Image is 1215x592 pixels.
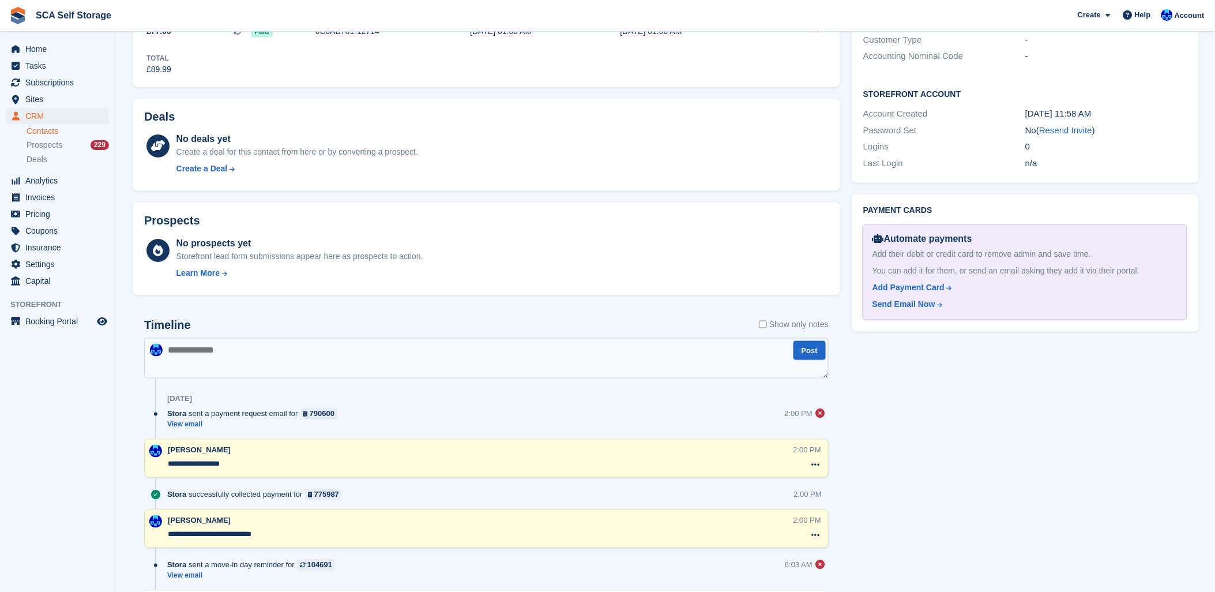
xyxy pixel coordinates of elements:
[300,409,338,419] a: 790600
[863,107,1025,121] div: Account Created
[10,299,115,310] span: Storefront
[872,282,1173,294] a: Add Payment Card
[1078,9,1101,21] span: Create
[176,250,423,263] div: Storefront lead form submissions appear here as prospects to action.
[176,237,423,250] div: No prospects yet
[176,163,418,175] a: Create a Deal
[25,74,95,91] span: Subscriptions
[785,560,812,571] div: 6:03 AM
[25,91,95,107] span: Sites
[176,132,418,146] div: No deals yet
[793,341,826,360] button: Post
[25,239,95,256] span: Insurance
[146,63,171,76] div: £89.99
[1025,33,1187,47] div: -
[25,41,95,57] span: Home
[167,489,186,500] span: Stora
[872,298,935,310] div: Send Email Now
[167,409,186,419] span: Stora
[620,25,770,38] div: [DATE] 01:00 AM
[27,154,47,165] span: Deals
[793,445,821,456] div: 2:00 PM
[863,124,1025,137] div: Password Set
[6,273,109,289] a: menu
[167,420,343,430] a: View email
[1175,10,1205,21] span: Account
[6,41,109,57] a: menu
[251,26,272,38] span: Paid
[310,409,334,419] div: 790600
[1025,157,1187,170] div: n/a
[785,409,812,419] div: 2:00 PM
[167,560,341,571] div: sent a move-in day reminder for
[146,25,171,38] span: £77.00
[27,126,109,137] a: Contacts
[146,53,171,63] div: Total
[150,344,163,357] img: Kelly Neesham
[176,146,418,158] div: Create a deal for this contact from here or by converting a prospect.
[1025,107,1187,121] div: [DATE] 11:58 AM
[6,173,109,189] a: menu
[168,516,231,525] span: [PERSON_NAME]
[91,140,109,150] div: 229
[25,206,95,222] span: Pricing
[6,108,109,124] a: menu
[1025,140,1187,153] div: 0
[1135,9,1151,21] span: Help
[167,571,341,581] a: View email
[25,108,95,124] span: CRM
[6,223,109,239] a: menu
[27,140,62,151] span: Prospects
[25,58,95,74] span: Tasks
[25,223,95,239] span: Coupons
[149,515,162,528] img: Kelly Neesham
[863,140,1025,153] div: Logins
[25,189,95,205] span: Invoices
[1025,124,1187,137] div: No
[9,7,27,24] img: stora-icon-8386f47178a22dfd0bd8f6a31ec36ba5ce8667c1dd55bd0f319d3a0aa187defe.svg
[863,50,1025,63] div: Accounting Nominal Code
[144,214,200,227] h2: Prospects
[863,206,1187,215] h2: Payment cards
[1039,125,1092,135] a: Resend Invite
[297,560,335,571] a: 104691
[176,267,220,279] div: Learn More
[1161,9,1173,21] img: Kelly Neesham
[176,163,228,175] div: Create a Deal
[863,157,1025,170] div: Last Login
[27,139,109,151] a: Prospects 229
[793,515,821,526] div: 2:00 PM
[759,319,829,331] label: Show only notes
[144,319,191,332] h2: Timeline
[6,189,109,205] a: menu
[314,489,339,500] div: 775987
[176,267,423,279] a: Learn More
[167,409,343,419] div: sent a payment request email for
[305,489,343,500] a: 775987
[863,33,1025,47] div: Customer Type
[6,74,109,91] a: menu
[6,256,109,272] a: menu
[149,445,162,458] img: Kelly Neesham
[168,446,231,455] span: [PERSON_NAME]
[31,6,116,25] a: SCA Self Storage
[27,153,109,166] a: Deals
[95,314,109,328] a: Preview store
[872,248,1178,260] div: Add their debit or credit card to remove admin and save time.
[863,88,1187,99] h2: Storefront Account
[6,91,109,107] a: menu
[759,319,767,331] input: Show only notes
[794,489,822,500] div: 2:00 PM
[307,560,332,571] div: 104691
[167,560,186,571] span: Stora
[315,25,471,38] div: 6C6AB701-12714
[470,25,620,38] div: [DATE] 01:00 AM
[167,489,348,500] div: successfully collected payment for
[1025,50,1187,63] div: -
[167,395,192,404] div: [DATE]
[6,58,109,74] a: menu
[25,273,95,289] span: Capital
[25,256,95,272] span: Settings
[872,282,945,294] div: Add Payment Card
[25,313,95,329] span: Booking Portal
